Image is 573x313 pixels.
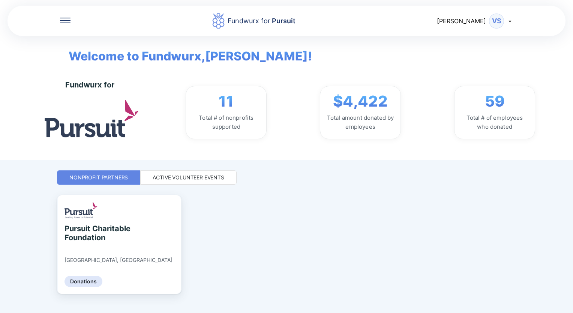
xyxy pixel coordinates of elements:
[153,174,224,181] div: Active Volunteer Events
[57,36,312,65] span: Welcome to Fundwurx, [PERSON_NAME] !
[326,113,394,131] div: Total amount donated by employees
[270,17,295,25] span: Pursuit
[65,80,114,89] div: Fundwurx for
[64,257,172,263] div: [GEOGRAPHIC_DATA], [GEOGRAPHIC_DATA]
[485,92,505,110] span: 59
[192,113,260,131] div: Total # of nonprofits supported
[489,14,504,29] div: VS
[333,92,388,110] span: $4,422
[460,113,529,131] div: Total # of employees who donated
[437,17,486,25] span: [PERSON_NAME]
[45,100,138,137] img: logo.jpg
[64,224,133,242] div: Pursuit Charitable Foundation
[69,174,128,181] div: Nonprofit Partners
[219,92,234,110] span: 11
[64,276,102,287] div: Donations
[228,16,295,26] div: Fundwurx for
